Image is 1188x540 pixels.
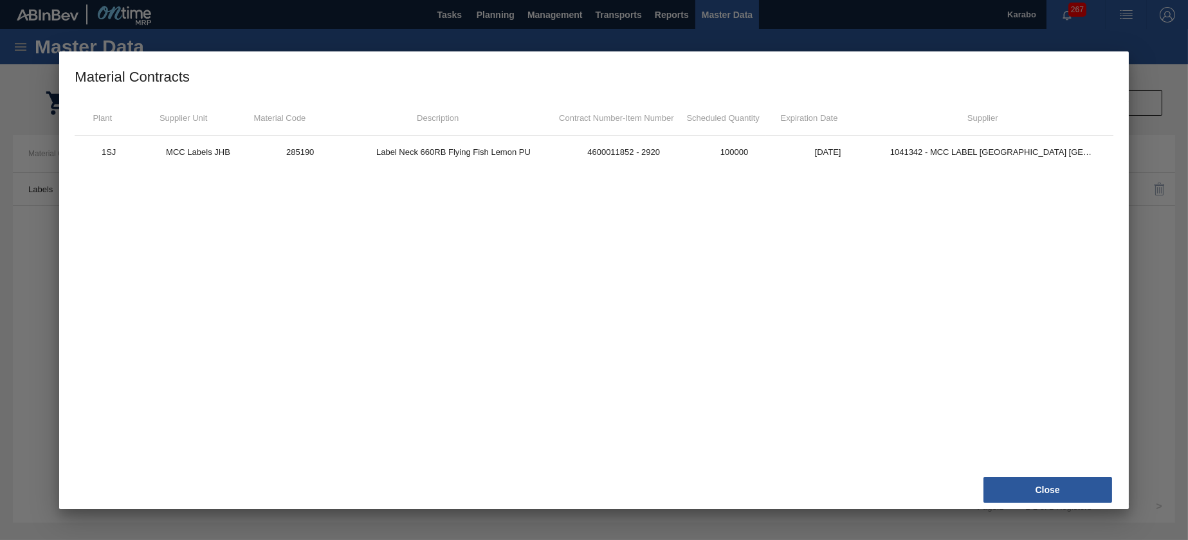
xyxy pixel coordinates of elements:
td: Contract Number - Item Number [553,100,681,136]
td: 1SJ [75,136,143,168]
td: Plant [75,100,130,136]
td: 285190 [253,136,347,168]
td: 1041342 - MCC LABEL JOHANNESBURG SOUTH AFRICA - 9350789045 [875,136,1113,168]
td: Expiration Date [766,100,852,136]
td: 100000 [688,136,781,168]
td: Supplier Unit [130,100,237,136]
button: Close [983,477,1112,503]
td: Supplier [852,100,1113,136]
td: Material Code [237,100,323,136]
div: Material Contracts [75,67,190,87]
td: Description [323,100,553,136]
td: 4600011852 - 2920 [560,136,687,168]
td: 12/31/2025 [781,136,874,168]
td: Label Neck 660RB Flying Fish Lemon PU [347,136,560,168]
td: MCC Labels JHB [143,136,253,168]
td: Scheduled Quantity [680,100,766,136]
